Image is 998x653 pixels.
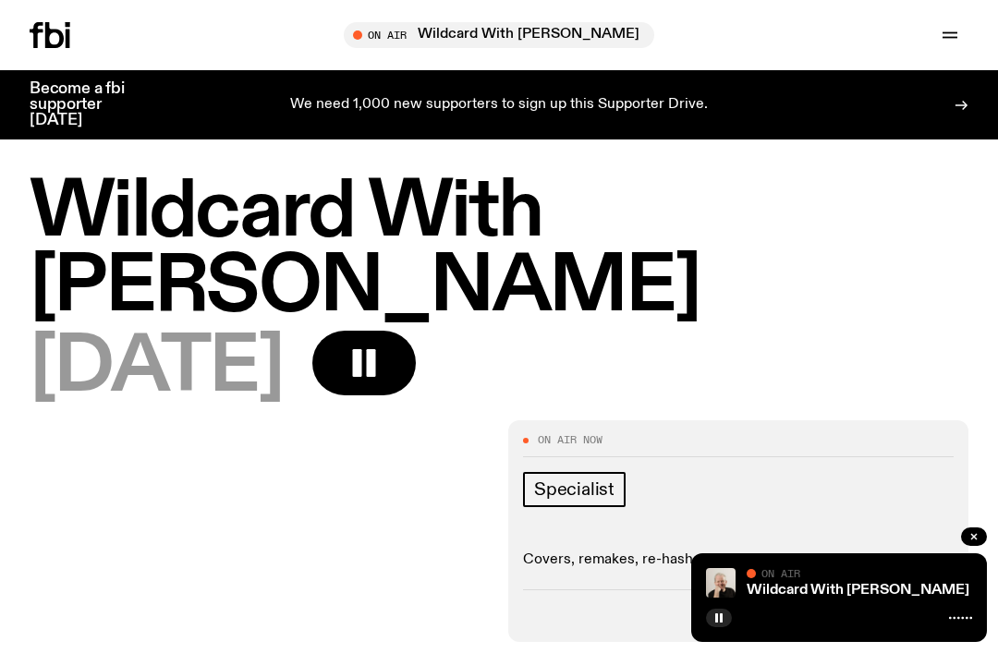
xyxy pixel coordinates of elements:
span: On Air [761,567,800,579]
a: Specialist [523,472,626,507]
span: [DATE] [30,331,283,405]
h1: Wildcard With [PERSON_NAME] [30,175,968,325]
button: On AirWildcard With [PERSON_NAME] [344,22,654,48]
span: Specialist [534,479,615,500]
span: On Air Now [538,435,602,445]
h3: Become a fbi supporter [DATE] [30,81,148,128]
p: We need 1,000 new supporters to sign up this Supporter Drive. [290,97,708,114]
p: Covers, remakes, re-hashes + all things borrowed and stolen. [523,551,954,569]
a: Wildcard With [PERSON_NAME] [747,583,969,598]
img: Stuart is smiling charmingly, wearing a black t-shirt against a stark white background. [706,568,736,598]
